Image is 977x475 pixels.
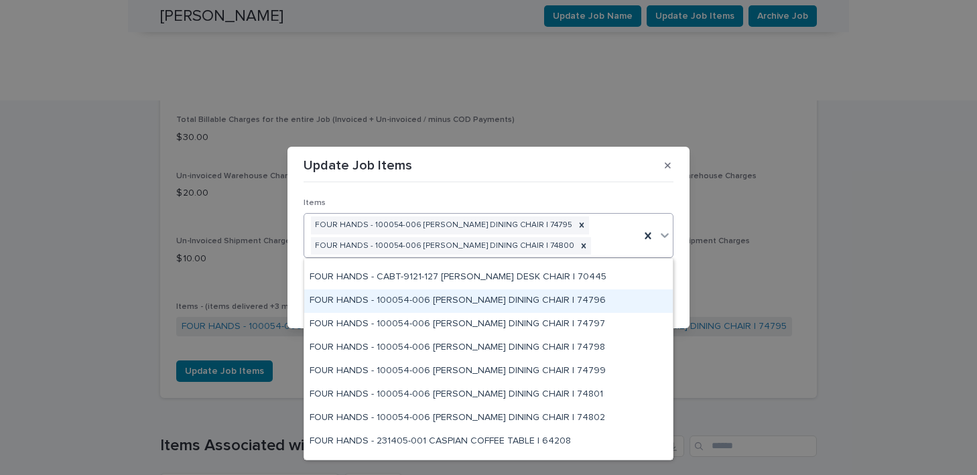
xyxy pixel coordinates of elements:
div: FOUR HANDS - 100054-006 [PERSON_NAME] DINING CHAIR | 74800 [311,237,576,255]
div: FOUR HANDS - 100054-006 ANTONIA ARMLESS DINING CHAIR | 74801 [304,383,673,407]
div: FOUR HANDS - CABT-9121-127 REUBEN DESK CHAIR | 70445 [304,266,673,289]
p: Update Job Items [304,157,412,174]
div: FOUR HANDS - 100054-006 ANTONIA ARMLESS DINING CHAIR | 74798 [304,336,673,360]
div: FOUR HANDS - 100054-006 ANTONIA ARMLESS DINING CHAIR | 74802 [304,407,673,430]
div: FOUR HANDS - 100054-006 ANTONIA ARMLESS DINING CHAIR | 74796 [304,289,673,313]
div: FOUR HANDS - 100054-006 ANTONIA ARMLESS DINING CHAIR | 74797 [304,313,673,336]
div: FOUR HANDS - 100054-006 [PERSON_NAME] DINING CHAIR | 74795 [311,216,574,234]
div: FOUR HANDS - 100054-006 ANTONIA ARMLESS DINING CHAIR | 74799 [304,360,673,383]
div: FOUR HANDS - 231405-001 CASPIAN COFFEE TABLE | 64208 [304,430,673,454]
span: Items [304,199,326,207]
